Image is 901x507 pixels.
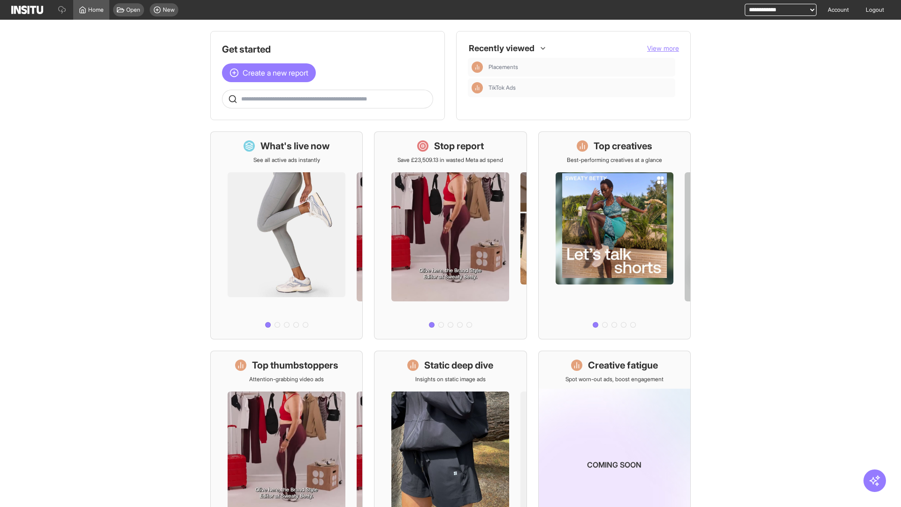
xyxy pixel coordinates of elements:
h1: Static deep dive [424,359,493,372]
img: Logo [11,6,43,14]
span: TikTok Ads [489,84,672,92]
h1: Stop report [434,139,484,153]
button: View more [647,44,679,53]
button: Create a new report [222,63,316,82]
span: Create a new report [243,67,308,78]
a: Top creativesBest-performing creatives at a glance [538,131,691,339]
span: View more [647,44,679,52]
span: Placements [489,63,672,71]
div: Insights [472,82,483,93]
p: Best-performing creatives at a glance [567,156,662,164]
span: TikTok Ads [489,84,516,92]
p: Attention-grabbing video ads [249,376,324,383]
div: Insights [472,61,483,73]
h1: Top creatives [594,139,652,153]
p: Save £23,509.13 in wasted Meta ad spend [397,156,503,164]
h1: Get started [222,43,433,56]
span: New [163,6,175,14]
span: Placements [489,63,518,71]
a: What's live nowSee all active ads instantly [210,131,363,339]
h1: Top thumbstoppers [252,359,338,372]
p: See all active ads instantly [253,156,320,164]
span: Open [126,6,140,14]
h1: What's live now [260,139,330,153]
a: Stop reportSave £23,509.13 in wasted Meta ad spend [374,131,527,339]
p: Insights on static image ads [415,376,486,383]
span: Home [88,6,104,14]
